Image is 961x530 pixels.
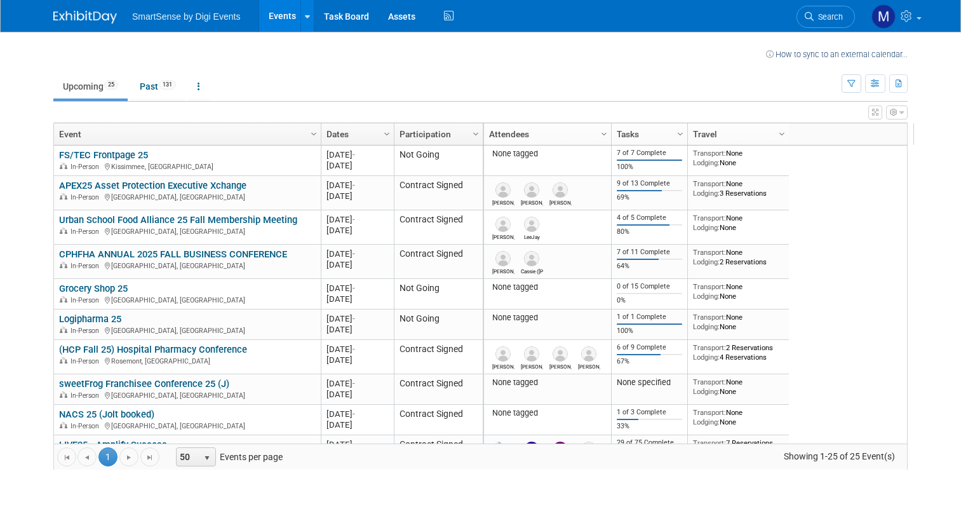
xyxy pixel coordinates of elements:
[549,362,572,370] div: Dana Deignan
[353,180,355,190] span: -
[59,378,229,390] a: sweetFrog Franchisee Conference 25 (J)
[675,129,685,139] span: Column Settings
[326,439,388,450] div: [DATE]
[326,419,388,430] div: [DATE]
[693,282,784,301] div: None None
[326,283,388,294] div: [DATE]
[353,440,355,449] span: -
[353,249,355,259] span: -
[59,409,154,420] a: NACS 25 (Jolt booked)
[617,377,683,388] div: None specified
[60,327,67,333] img: In-Person Event
[617,123,679,145] a: Tasks
[71,262,103,270] span: In-Person
[59,149,148,161] a: FS/TEC Frontpage 25
[693,322,720,331] span: Lodging:
[693,408,726,417] span: Transport:
[59,355,315,366] div: Rosemont, [GEOGRAPHIC_DATA]
[394,210,483,245] td: Contract Signed
[599,129,609,139] span: Column Settings
[693,189,720,198] span: Lodging:
[553,182,568,198] img: Sara Kaster
[693,387,720,396] span: Lodging:
[489,313,607,323] div: None tagged
[326,149,388,160] div: [DATE]
[309,129,319,139] span: Column Settings
[326,294,388,304] div: [DATE]
[674,123,688,142] a: Column Settings
[617,357,683,366] div: 67%
[59,161,315,172] div: Kissimmee, [GEOGRAPHIC_DATA]
[326,409,388,419] div: [DATE]
[766,50,908,59] a: How to sync to an external calendar...
[132,11,240,22] span: SmartSense by Digi Events
[202,453,212,463] span: select
[693,123,781,145] a: Travel
[693,292,720,301] span: Lodging:
[693,214,784,232] div: None None
[524,251,539,266] img: Cassie (Cassandra) Murray
[796,6,855,28] a: Search
[98,447,118,466] span: 1
[693,248,726,257] span: Transport:
[60,228,67,234] img: In-Person Event
[59,390,315,400] div: [GEOGRAPHIC_DATA], [GEOGRAPHIC_DATA]
[60,391,67,398] img: In-Person Event
[59,439,167,451] a: LIVE25 - Amplify Success
[492,232,514,240] div: Laura Wisdom
[578,362,600,370] div: Carissa Conlee
[693,149,726,158] span: Transport:
[617,327,683,336] div: 100%
[177,448,198,466] span: 50
[60,163,67,169] img: In-Person Event
[59,325,315,336] div: [GEOGRAPHIC_DATA], [GEOGRAPHIC_DATA]
[495,251,511,266] img: Jim Lewis
[489,282,607,292] div: None tagged
[71,357,103,365] span: In-Person
[693,343,784,362] div: 2 Reservations 4 Reservations
[471,129,481,139] span: Column Settings
[617,438,683,447] div: 29 of 75 Complete
[693,343,726,352] span: Transport:
[693,313,784,331] div: None None
[59,260,315,271] div: [GEOGRAPHIC_DATA], [GEOGRAPHIC_DATA]
[59,294,315,305] div: [GEOGRAPHIC_DATA], [GEOGRAPHIC_DATA]
[521,198,543,206] div: Alex Yang
[59,226,315,236] div: [GEOGRAPHIC_DATA], [GEOGRAPHIC_DATA]
[140,447,159,466] a: Go to the last page
[326,324,388,335] div: [DATE]
[617,179,683,188] div: 9 of 13 Complete
[581,442,596,457] img: Guy Yehiav
[693,377,784,396] div: None None
[693,214,726,222] span: Transport:
[59,344,247,355] a: (HCP Fall 25) Hospital Pharmacy Conference
[524,442,539,457] img: Jeff Eltringham
[693,408,784,426] div: None None
[71,422,103,430] span: In-Person
[326,344,388,355] div: [DATE]
[693,282,726,291] span: Transport:
[71,193,103,201] span: In-Person
[60,422,67,428] img: In-Person Event
[71,391,103,400] span: In-Person
[326,160,388,171] div: [DATE]
[59,123,312,145] a: Event
[492,362,514,370] div: Amy Berry
[617,163,683,172] div: 100%
[617,313,683,322] div: 1 of 1 Complete
[57,447,76,466] a: Go to the first page
[617,343,683,352] div: 6 of 9 Complete
[353,283,355,293] span: -
[71,327,103,335] span: In-Person
[400,123,474,145] a: Participation
[353,215,355,224] span: -
[130,74,185,99] a: Past131
[394,405,483,435] td: Contract Signed
[693,313,726,322] span: Transport:
[59,283,128,294] a: Grocery Shop 25
[693,179,784,198] div: None 3 Reservations
[326,123,386,145] a: Dates
[598,123,612,142] a: Column Settings
[326,225,388,236] div: [DATE]
[521,362,543,370] div: Hackbart Jeff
